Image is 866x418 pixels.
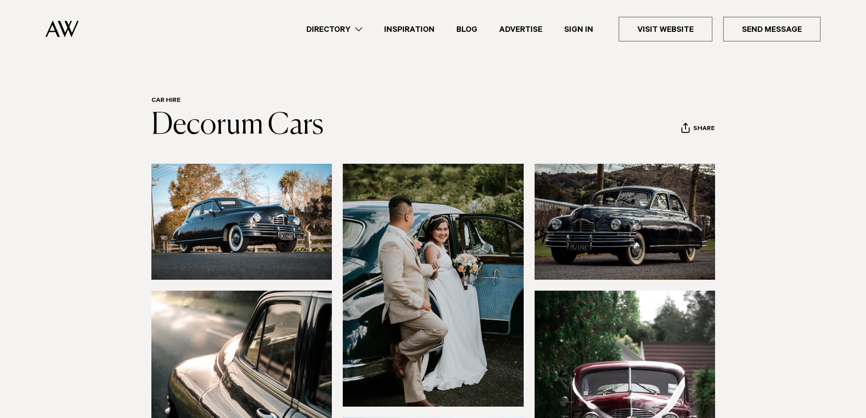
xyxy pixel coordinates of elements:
[488,23,553,35] a: Advertise
[619,17,712,41] a: Visit Website
[151,111,324,140] a: Decorum Cars
[295,23,373,35] a: Directory
[681,122,715,136] button: Share
[45,20,79,37] img: Auckland Weddings Logo
[446,23,488,35] a: Blog
[373,23,446,35] a: Inspiration
[553,23,604,35] a: Sign In
[693,125,715,134] span: Share
[723,17,821,41] a: Send Message
[151,97,180,105] a: Car Hire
